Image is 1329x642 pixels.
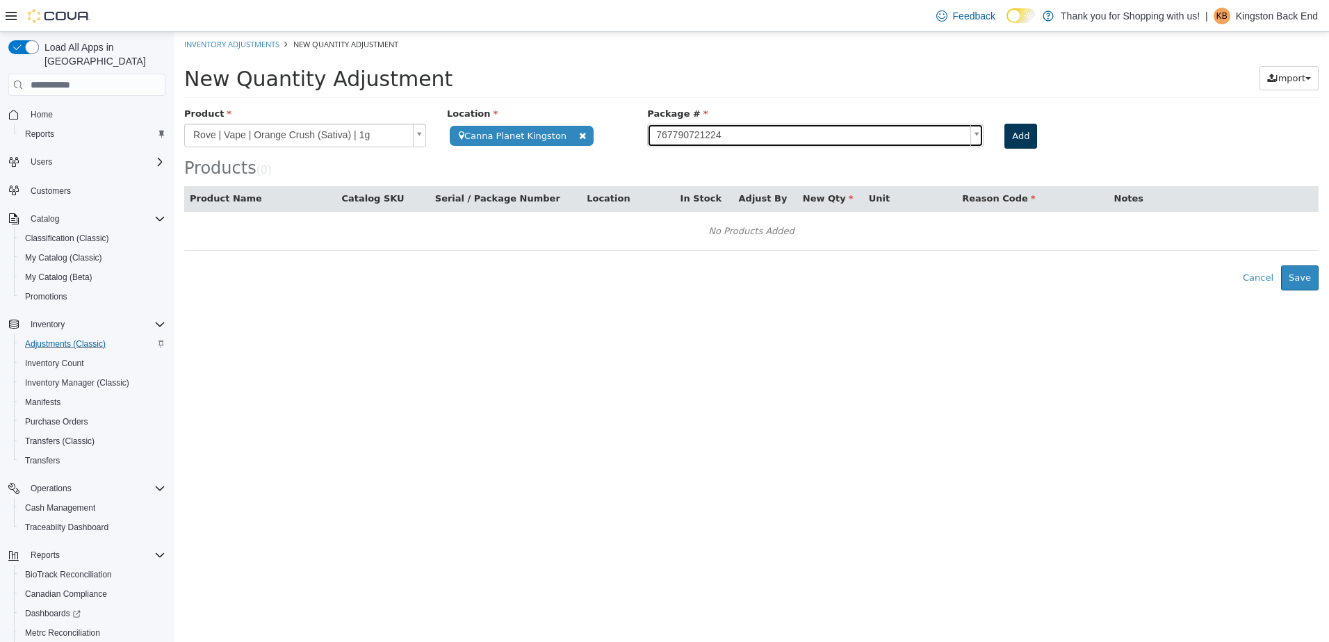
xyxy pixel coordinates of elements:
button: Transfers (Classic) [14,431,171,451]
button: Notes [940,160,972,174]
button: Inventory Manager (Classic) [14,373,171,393]
a: Classification (Classic) [19,230,115,247]
button: Home [3,104,171,124]
a: Inventory Manager (Classic) [19,374,135,391]
span: Reports [25,547,165,563]
button: Unit [695,160,719,174]
span: Metrc Reconciliation [19,625,165,641]
a: Canadian Compliance [19,586,113,602]
a: Purchase Orders [19,413,94,430]
button: Serial / Package Number [261,160,389,174]
span: Home [31,109,53,120]
button: Location [413,160,459,174]
button: Manifests [14,393,171,412]
button: Cash Management [14,498,171,518]
span: Cash Management [25,502,95,513]
span: Promotions [19,288,165,305]
button: Promotions [14,287,171,306]
span: Traceabilty Dashboard [25,522,108,533]
button: Traceabilty Dashboard [14,518,171,537]
span: Purchase Orders [19,413,165,430]
span: Metrc Reconciliation [25,627,100,639]
span: Dashboards [19,605,165,622]
span: KB [1216,8,1228,24]
input: Dark Mode [1006,8,1036,23]
span: Inventory Manager (Classic) [25,377,129,388]
a: Rove | Vape | Orange Crush (Sativa) | 1g [10,92,252,115]
span: Products [10,126,83,146]
button: My Catalog (Classic) [14,248,171,267]
button: Reports [14,124,171,144]
button: Reports [3,545,171,565]
a: Metrc Reconciliation [19,625,106,641]
p: Thank you for Shopping with us! [1061,8,1200,24]
span: Dark Mode [1006,23,1007,24]
span: Product [10,76,58,87]
span: Reports [25,129,54,140]
span: Rove | Vape | Orange Crush (Sativa) | 1g [11,92,234,115]
span: Traceabilty Dashboard [19,519,165,536]
a: Feedback [931,2,1001,30]
button: My Catalog (Beta) [14,267,171,287]
span: Canadian Compliance [25,588,107,600]
span: Inventory [25,316,165,333]
a: My Catalog (Classic) [19,249,108,266]
span: New Qty [629,161,680,172]
a: Traceabilty Dashboard [19,519,114,536]
span: Location [273,76,324,87]
button: Users [3,152,171,172]
a: 767790721224 [473,92,810,115]
a: My Catalog (Beta) [19,269,98,286]
div: Kingston Back End [1214,8,1230,24]
span: BioTrack Reconciliation [25,569,112,580]
span: 767790721224 [474,92,791,115]
a: Promotions [19,288,73,305]
a: Adjustments (Classic) [19,336,111,352]
span: My Catalog (Beta) [25,272,92,283]
span: Transfers (Classic) [19,433,165,450]
span: New Quantity Adjustment [10,35,279,59]
a: Inventory Adjustments [10,7,106,17]
span: Catalog [31,213,59,224]
span: Transfers [19,452,165,469]
button: Customers [3,180,171,200]
span: My Catalog (Classic) [19,249,165,266]
span: Classification (Classic) [19,230,165,247]
span: Catalog [25,211,165,227]
span: Inventory Count [19,355,165,372]
span: Transfers (Classic) [25,436,95,447]
button: Purchase Orders [14,412,171,431]
span: Reason Code [788,161,861,172]
span: Operations [31,483,72,494]
a: BioTrack Reconciliation [19,566,117,583]
a: Cash Management [19,500,101,516]
a: Dashboards [19,605,86,622]
button: Import [1086,34,1145,59]
p: | [1205,8,1208,24]
span: Dashboards [25,608,81,619]
span: Users [25,154,165,170]
a: Inventory Count [19,355,90,372]
span: Manifests [25,397,60,408]
span: Package # [473,76,534,87]
span: New Quantity Adjustment [120,7,225,17]
a: Transfers (Classic) [19,433,100,450]
p: Kingston Back End [1236,8,1318,24]
a: Customers [25,183,76,199]
span: 0 [87,132,94,145]
button: Canadian Compliance [14,584,171,604]
button: Inventory Count [14,354,171,373]
span: Cash Management [19,500,165,516]
button: Reports [25,547,65,563]
button: BioTrack Reconciliation [14,565,171,584]
span: Home [25,106,165,123]
button: Users [25,154,58,170]
span: Inventory Manager (Classic) [19,374,165,391]
span: Canna Planet Kingston [276,94,420,114]
span: Load All Apps in [GEOGRAPHIC_DATA] [39,40,165,68]
button: Catalog [3,209,171,229]
button: Inventory [3,315,171,334]
span: My Catalog (Classic) [25,252,102,263]
span: Operations [25,480,165,497]
button: Save [1107,233,1145,258]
